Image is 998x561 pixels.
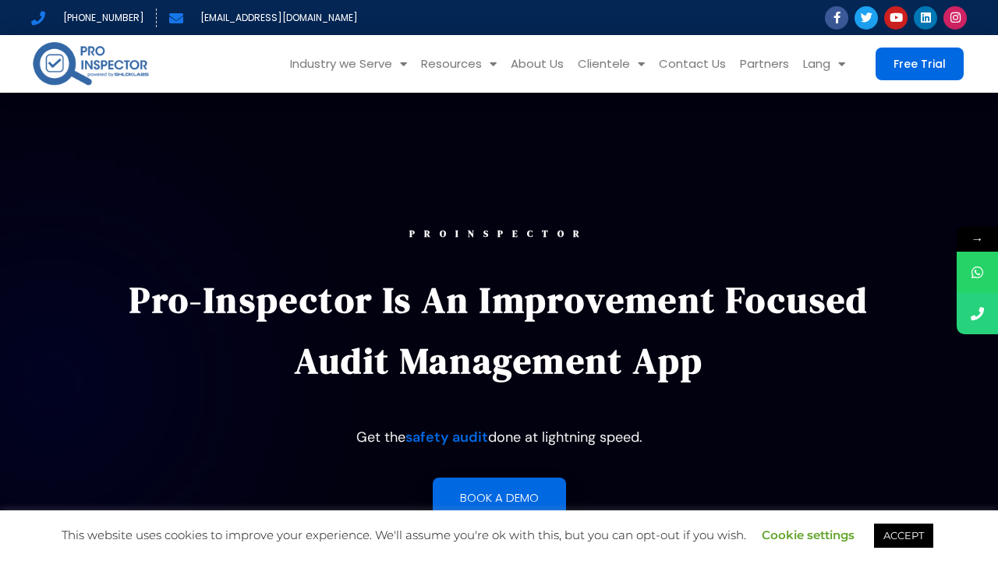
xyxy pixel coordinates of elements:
div: PROINSPECTOR [107,229,891,238]
span: Free Trial [894,58,946,69]
span: [PHONE_NUMBER] [59,9,144,27]
img: pro-inspector-logo [31,39,150,88]
a: Partners [733,35,796,93]
a: [EMAIL_ADDRESS][DOMAIN_NAME] [169,9,359,27]
a: Contact Us [652,35,733,93]
a: Book a demo [433,478,566,517]
a: ACCEPT [874,524,933,548]
a: Cookie settings [762,527,855,542]
a: safety audit [405,428,488,446]
span: This website uses cookies to improve your experience. We'll assume you're ok with this, but you c... [62,527,937,542]
a: Industry we Serve [283,35,414,93]
a: About Us [504,35,571,93]
a: Free Trial [876,48,964,80]
a: Resources [414,35,504,93]
nav: Menu [175,35,852,93]
span: Book a demo [460,492,539,503]
span: → [957,227,998,252]
p: Get the done at lightning speed. [107,423,891,451]
p: Pro-Inspector is an improvement focused audit management app [107,270,891,391]
span: [EMAIL_ADDRESS][DOMAIN_NAME] [196,9,358,27]
a: Lang [796,35,852,93]
a: Clientele [571,35,652,93]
